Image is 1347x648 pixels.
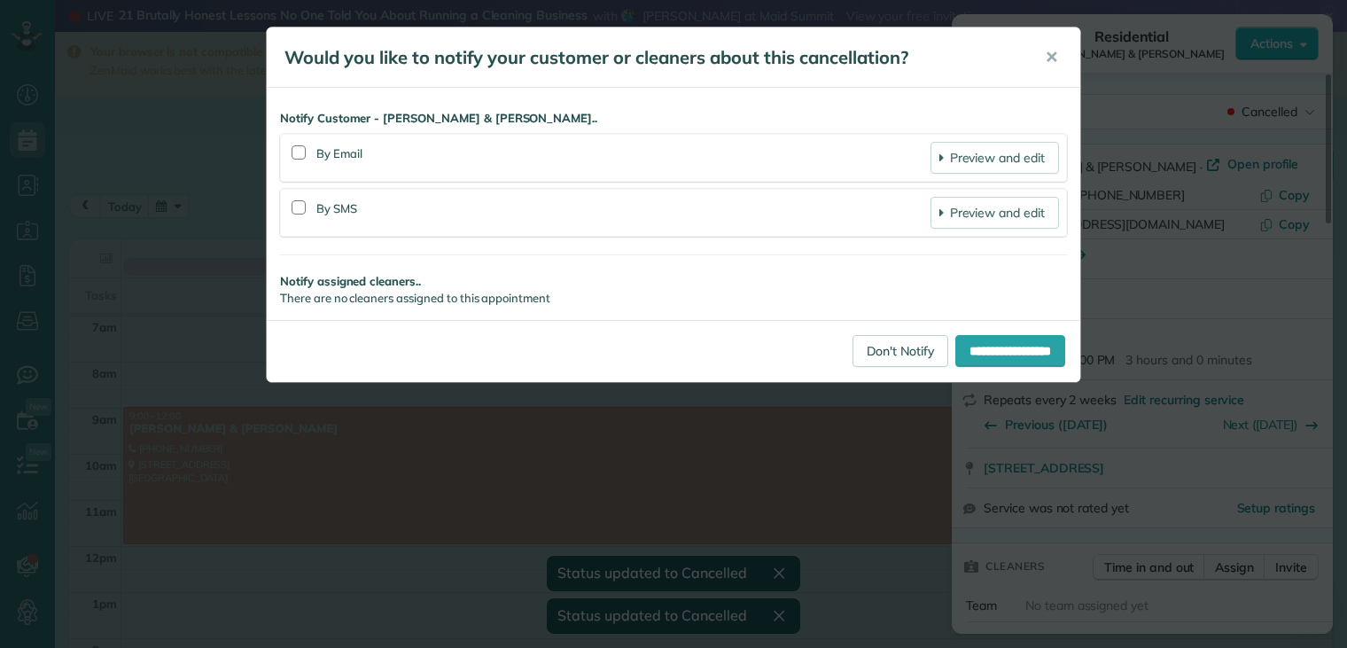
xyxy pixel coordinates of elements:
span: ✕ [1045,47,1058,67]
a: Don't Notify [853,335,948,367]
strong: Notify assigned cleaners.. [280,273,1067,290]
a: Preview and edit [930,197,1059,229]
h5: Would you like to notify your customer or cleaners about this cancellation? [284,45,1020,70]
div: By SMS [316,197,930,229]
a: Preview and edit [930,142,1059,174]
div: By Email [316,142,930,174]
span: There are no cleaners assigned to this appointment [280,291,550,305]
strong: Notify Customer - [PERSON_NAME] & [PERSON_NAME].. [280,110,1067,127]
